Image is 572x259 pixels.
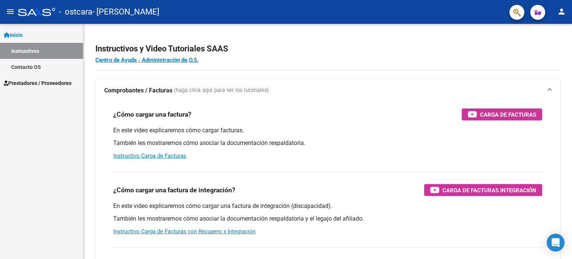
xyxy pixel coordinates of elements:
h3: ¿Cómo cargar una factura? [113,109,191,120]
a: Instructivo Carga de Facturas con Recupero x Integración [113,228,255,235]
mat-icon: person [557,7,566,16]
span: Carga de Facturas Integración [442,186,536,195]
span: Prestadores / Proveedores [4,79,71,87]
span: - ostcara [59,4,92,20]
button: Carga de Facturas Integración [424,184,542,196]
span: - [PERSON_NAME] [92,4,159,20]
p: En este video explicaremos cómo cargar una factura de integración (discapacidad). [113,202,542,210]
mat-icon: menu [6,7,15,16]
span: Carga de Facturas [480,110,536,119]
a: Instructivo Carga de Facturas [113,152,186,159]
strong: Comprobantes / Facturas [104,86,172,95]
span: Inicio [4,31,23,39]
h2: Instructivos y Video Tutoriales SAAS [95,42,560,56]
mat-expansion-panel-header: Comprobantes / Facturas (haga click aquí para ver los tutoriales) [95,79,560,102]
p: También les mostraremos cómo asociar la documentación respaldatoria y el legajo del afiliado. [113,215,542,223]
p: En este video explicaremos cómo cargar facturas. [113,126,542,135]
a: Centro de Ayuda - Administración de O.S. [95,57,198,63]
p: También les mostraremos cómo asociar la documentación respaldatoria. [113,139,542,147]
span: (haga click aquí para ver los tutoriales) [174,86,269,95]
button: Carga de Facturas [462,108,542,120]
div: Open Intercom Messenger [547,234,565,252]
h3: ¿Cómo cargar una factura de integración? [113,185,235,195]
